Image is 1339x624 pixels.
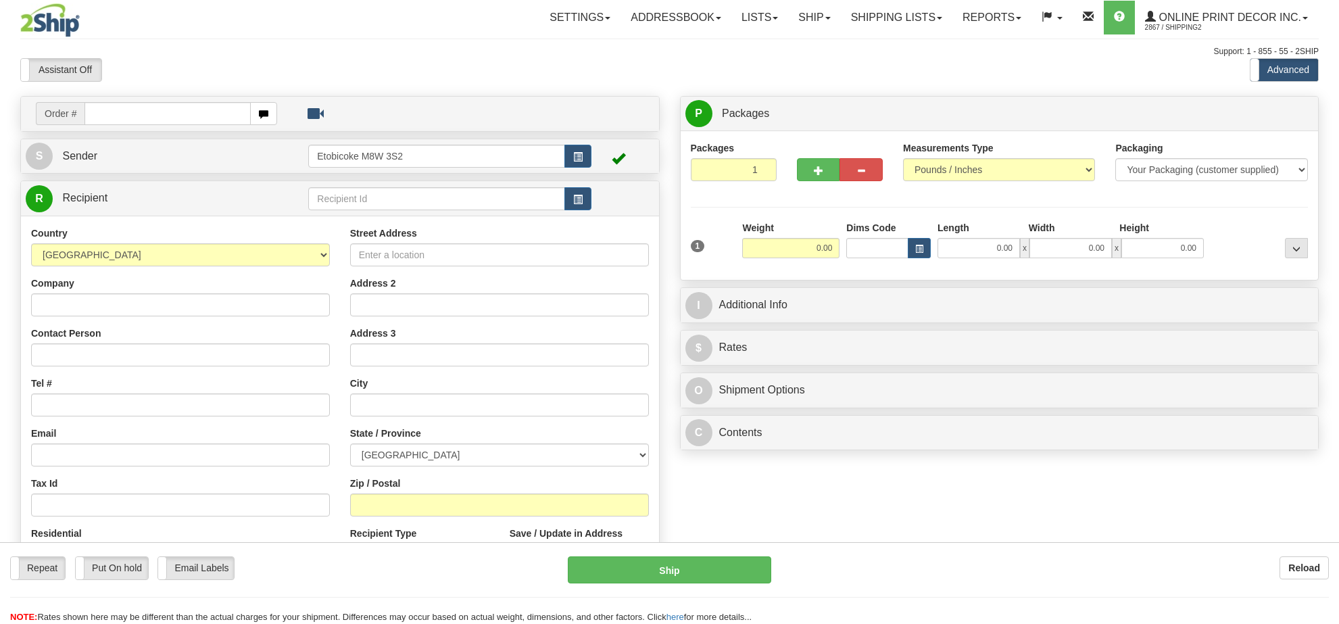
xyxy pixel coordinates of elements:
[350,377,368,390] label: City
[691,240,705,252] span: 1
[788,1,840,34] a: Ship
[350,226,417,240] label: Street Address
[1250,59,1318,80] label: Advanced
[26,185,53,212] span: R
[26,143,308,170] a: S Sender
[26,143,53,170] span: S
[20,46,1319,57] div: Support: 1 - 855 - 55 - 2SHIP
[685,100,712,127] span: P
[846,221,896,235] label: Dims Code
[731,1,788,34] a: Lists
[685,291,1314,319] a: IAdditional Info
[1112,238,1121,258] span: x
[1119,221,1149,235] label: Height
[666,612,684,622] a: here
[1288,562,1320,573] b: Reload
[62,150,97,162] span: Sender
[31,427,56,440] label: Email
[568,556,771,583] button: Ship
[31,277,74,290] label: Company
[350,477,401,490] label: Zip / Postal
[685,377,1314,404] a: OShipment Options
[938,221,969,235] label: Length
[685,292,712,319] span: I
[31,226,68,240] label: Country
[308,145,564,168] input: Sender Id
[62,192,107,203] span: Recipient
[685,335,712,362] span: $
[350,327,396,340] label: Address 3
[350,427,421,440] label: State / Province
[510,527,649,554] label: Save / Update in Address Book
[1308,243,1338,381] iframe: chat widget
[1020,238,1029,258] span: x
[685,377,712,404] span: O
[691,141,735,155] label: Packages
[1115,141,1163,155] label: Packaging
[952,1,1031,34] a: Reports
[31,327,101,340] label: Contact Person
[10,612,37,622] span: NOTE:
[36,102,84,125] span: Order #
[1135,1,1318,34] a: Online Print Decor Inc. 2867 / Shipping2
[20,3,80,37] img: logo2867.jpg
[685,334,1314,362] a: $Rates
[158,557,233,579] label: Email Labels
[76,557,147,579] label: Put On hold
[308,187,564,210] input: Recipient Id
[1029,221,1055,235] label: Width
[722,107,769,119] span: Packages
[350,277,396,290] label: Address 2
[841,1,952,34] a: Shipping lists
[539,1,620,34] a: Settings
[31,477,57,490] label: Tax Id
[742,221,773,235] label: Weight
[903,141,994,155] label: Measurements Type
[350,243,649,266] input: Enter a location
[620,1,731,34] a: Addressbook
[685,419,712,446] span: C
[1280,556,1329,579] button: Reload
[26,185,277,212] a: R Recipient
[1145,21,1246,34] span: 2867 / Shipping2
[11,557,65,579] label: Repeat
[1285,238,1308,258] div: ...
[1156,11,1301,23] span: Online Print Decor Inc.
[685,100,1314,128] a: P Packages
[31,377,52,390] label: Tel #
[685,419,1314,447] a: CContents
[31,527,82,540] label: Residential
[350,527,417,540] label: Recipient Type
[21,59,101,80] label: Assistant Off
